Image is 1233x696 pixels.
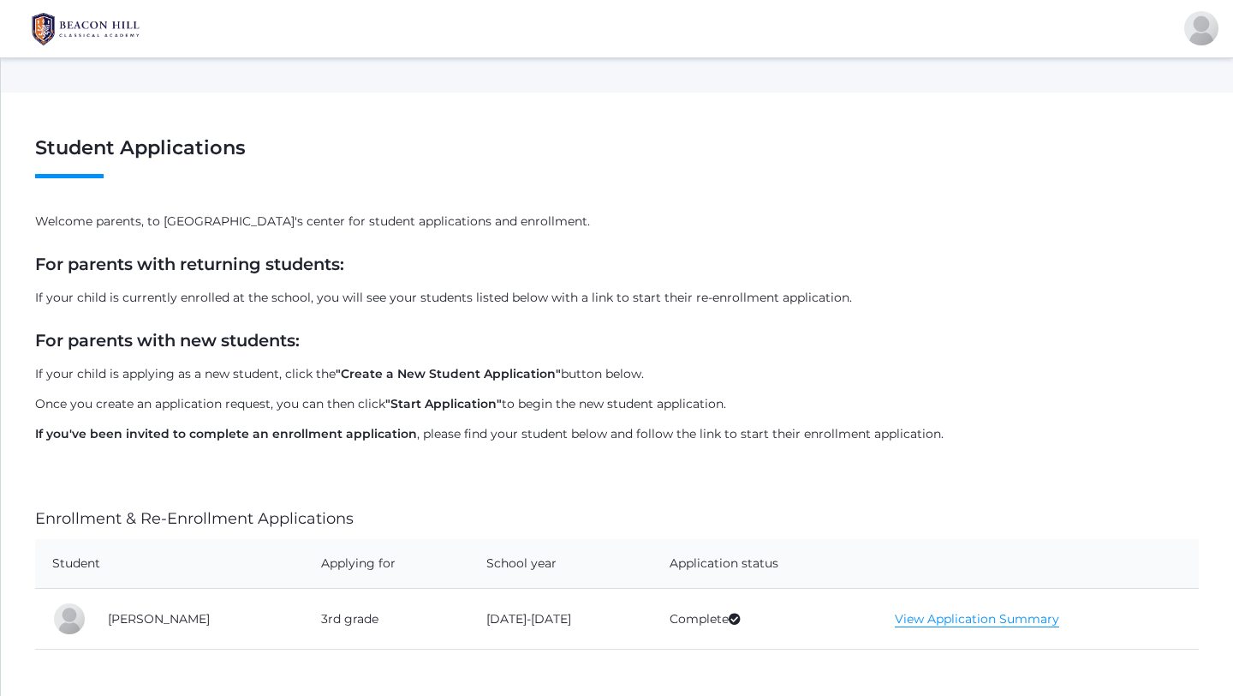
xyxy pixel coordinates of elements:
p: Welcome parents, to [GEOGRAPHIC_DATA]'s center for student applications and enrollment. [35,213,1199,231]
p: If your child is currently enrolled at the school, you will see your students listed below with a... [35,289,1199,307]
strong: For parents with returning students: [35,254,344,274]
a: View Application Summary [895,611,1059,627]
th: School year [469,539,652,589]
h1: Student Applications [35,137,1199,178]
td: 3rd grade [304,589,469,650]
th: Student [35,539,304,589]
div: Francisco Lopez [52,602,86,636]
strong: If you've been invited to complete an enrollment application [35,426,417,441]
p: , please find your student below and follow the link to start their enrollment application. [35,425,1199,443]
th: Application status [652,539,878,589]
th: Applying for [304,539,469,589]
strong: For parents with new students: [35,330,300,351]
td: [DATE]-[DATE] [469,589,652,650]
strong: "Create a New Student Application" [336,366,561,381]
h4: Enrollment & Re-Enrollment Applications [35,511,1199,528]
div: Derrick Marzano [1184,11,1218,45]
p: If your child is applying as a new student, click the button below. [35,365,1199,383]
td: Complete [652,589,878,650]
strong: "Start Application" [385,396,502,411]
p: Once you create an application request, you can then click to begin the new student application. [35,395,1199,413]
img: BHCALogos-05-308ed15e86a5a0abce9b8dd61676a3503ac9727e845dece92d48e8588c001991.png [21,8,150,51]
td: [PERSON_NAME] [91,589,304,650]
